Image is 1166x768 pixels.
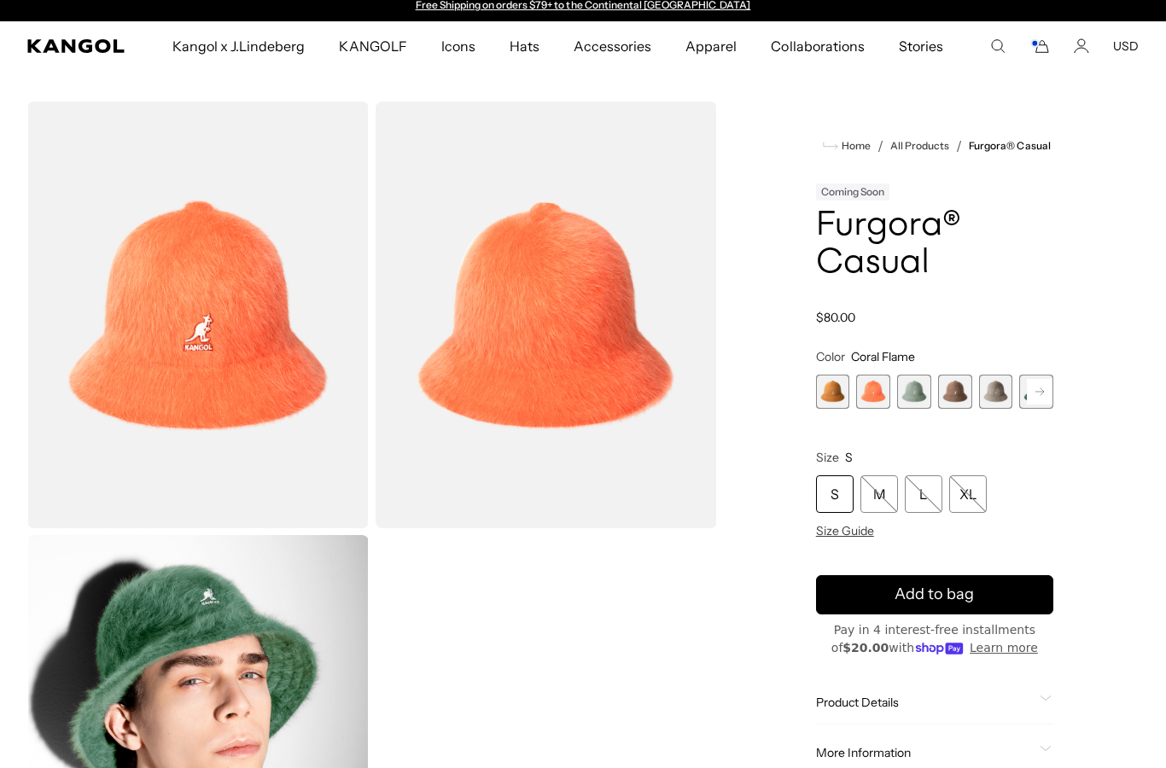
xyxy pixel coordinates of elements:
[938,375,972,409] div: 4 of 12
[27,102,369,528] img: color-coral-flame
[897,375,931,409] div: 3 of 12
[979,375,1013,409] div: 5 of 12
[816,450,839,465] span: Size
[1074,38,1089,54] a: Account
[856,375,890,409] label: Coral Flame
[899,21,943,71] span: Stories
[845,450,853,465] span: S
[949,475,987,513] div: XL
[838,140,871,152] span: Home
[871,136,883,156] li: /
[816,375,850,409] div: 1 of 12
[905,475,942,513] div: L
[339,21,406,71] span: KANGOLF
[754,21,881,71] a: Collaborations
[27,39,125,53] a: Kangol
[816,136,1053,156] nav: breadcrumbs
[1019,375,1053,409] div: 6 of 12
[816,207,1053,282] h1: Furgora® Casual
[816,183,889,201] div: Coming Soon
[816,475,854,513] div: S
[856,375,890,409] div: 2 of 12
[668,21,754,71] a: Apparel
[510,21,539,71] span: Hats
[771,21,864,71] span: Collaborations
[823,138,871,154] a: Home
[851,349,915,364] span: Coral Flame
[890,140,949,152] a: All Products
[969,140,1050,152] a: Furgora® Casual
[990,38,1006,54] summary: Search here
[574,21,651,71] span: Accessories
[816,695,1033,710] span: Product Details
[424,21,493,71] a: Icons
[557,21,668,71] a: Accessories
[860,475,898,513] div: M
[882,21,960,71] a: Stories
[938,375,972,409] label: Brown
[816,349,845,364] span: Color
[155,21,323,71] a: Kangol x J.Lindeberg
[816,310,855,325] span: $80.00
[322,21,423,71] a: KANGOLF
[685,21,737,71] span: Apparel
[1113,38,1139,54] button: USD
[895,583,974,606] span: Add to bag
[816,745,1033,760] span: More Information
[949,136,962,156] li: /
[816,575,1053,614] button: Add to bag
[1019,375,1053,409] label: Deep Emerald
[376,102,717,528] img: color-coral-flame
[493,21,557,71] a: Hats
[897,375,931,409] label: Sage Green
[441,21,475,71] span: Icons
[1029,38,1050,54] button: Cart
[816,523,874,538] span: Size Guide
[816,375,850,409] label: Rustic Caramel
[979,375,1013,409] label: Warm Grey
[172,21,306,71] span: Kangol x J.Lindeberg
